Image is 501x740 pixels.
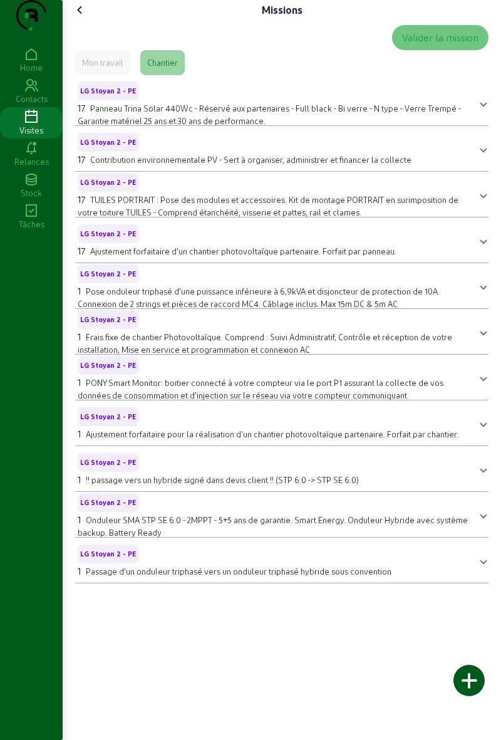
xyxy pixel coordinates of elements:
[78,193,85,205] span: 17
[78,473,81,485] span: 1
[78,330,81,342] span: 1
[147,57,178,68] div: Chantier
[80,361,136,370] span: LG Stoyan 2 - PE
[75,177,488,212] mat-expansion-panel-header: LG Stoyan 2 - PE17TUILES PORTRAIT : Pose des modules et accessoires. Kit de montage PORTRAIT en s...
[78,284,81,296] span: 1
[75,268,488,303] mat-expansion-panel-header: LG Stoyan 2 - PE1Pose onduleur triphasé d'une puissance inférieure à 6,9kVA et disjoncteur de pro...
[78,332,452,354] span: Frais fixe de chantier Photovoltaïque. Comprend : Suivi Administratif, Contrôle et réception de v...
[80,412,136,421] span: LG Stoyan 2 - PE
[80,315,136,324] span: LG Stoyan 2 - PE
[80,458,136,467] span: LG Stoyan 2 - PE
[78,195,458,217] span: TUILES PORTRAIT : Pose des modules et accessoires. Kit de montage PORTRAIT en surimposition de vo...
[80,138,136,147] span: LG Stoyan 2 - PE
[90,155,411,164] span: Contribution environnementale PV - Sert à organiser, administrer et financer la collecte
[402,30,478,45] div: Valider la mission
[262,3,302,18] div: Missions
[78,244,85,256] span: 17
[86,566,391,576] span: Passage d'un onduleur triphasé vers un onduleur triphasé hybride sous convention
[78,515,468,537] span: Onduleur SMA STP SE 6.0 - 2MPPT - 5+5 ans de garantie. Smart Energy. Onduleur Hybride avec systèm...
[78,102,85,113] span: 17
[78,103,461,125] span: Panneau Trina Solar 440Wc - Réservé aux partenaires - Full black - Bi verre - N type - Verre Trem...
[75,222,488,258] mat-expansion-panel-header: LG Stoyan 2 - PE17Ajustement forfaitaire d'un chantier photovoltaïque partenaire. Forfait par pan...
[75,131,488,166] mat-expansion-panel-header: LG Stoyan 2 - PE17Contribution environnementale PV - Sert à organiser, administrer et financer la...
[80,229,136,238] span: LG Stoyan 2 - PE
[80,550,136,558] span: LG Stoyan 2 - PE
[78,427,81,439] span: 1
[75,451,488,486] mat-expansion-panel-header: LG Stoyan 2 - PE1!! passage vers un hybride signé dans devis client !! (STP 6.0 -> STP SE 6.0)
[75,497,488,532] mat-expansion-panel-header: LG Stoyan 2 - PE1Onduleur SMA STP SE 6.0 - 2MPPT - 5+5 ans de garantie. Smart Energy. Onduleur Hy...
[90,246,396,256] span: Ajustement forfaitaire d'un chantier photovoltaïque partenaire. Forfait par panneau.
[78,513,81,525] span: 1
[80,86,136,95] span: LG Stoyan 2 - PE
[75,405,488,440] mat-expansion-panel-header: LG Stoyan 2 - PE1Ajustement forfaitaire pour la réalisation d'un chantier photovoltaïque partenai...
[78,565,81,576] span: 1
[78,376,81,388] span: 1
[86,429,458,439] span: Ajustement forfaitaire pour la réalisation d'un chantier photovoltaïque partenaire. Forfait par c...
[78,153,85,165] span: 17
[80,178,136,187] span: LG Stoyan 2 - PE
[86,475,359,484] span: !! passage vers un hybride signé dans devis client !! (STP 6.0 -> STP SE 6.0)
[75,360,488,395] mat-expansion-panel-header: LG Stoyan 2 - PE1PONY Smart Monitor: boitier connecté à votre compteur via le port P1 assurant la...
[392,25,488,50] button: Valider la mission
[78,286,440,308] span: Pose onduleur triphasé d'une puissance inférieure à 6,9kVA et disjoncteur de protection de 10A. C...
[80,498,136,507] span: LG Stoyan 2 - PE
[82,57,123,68] div: Mon travail
[75,543,488,578] mat-expansion-panel-header: LG Stoyan 2 - PE1Passage d'un onduleur triphasé vers un onduleur triphasé hybride sous convention
[75,314,488,349] mat-expansion-panel-header: LG Stoyan 2 - PE1Frais fixe de chantier Photovoltaïque. Comprend : Suivi Administratif, Contrôle ...
[80,269,136,278] span: LG Stoyan 2 - PE
[78,378,443,400] span: PONY Smart Monitor: boitier connecté à votre compteur via le port P1 assurant la collecte de vos ...
[75,85,488,120] mat-expansion-panel-header: LG Stoyan 2 - PE17Panneau Trina Solar 440Wc - Réservé aux partenaires - Full black - Bi verre - N...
